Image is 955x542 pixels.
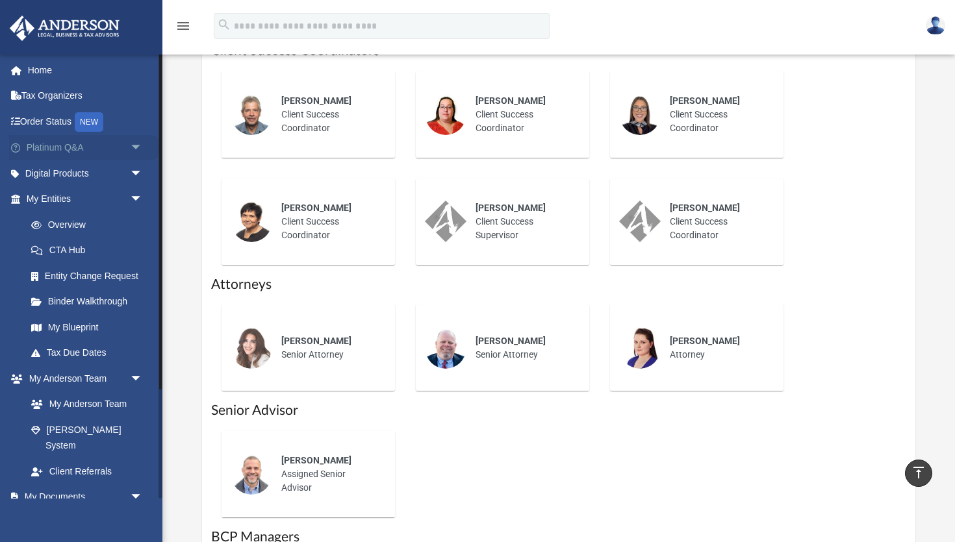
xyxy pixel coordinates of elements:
div: Client Success Coordinator [661,192,774,251]
div: Assigned Senior Advisor [272,445,386,504]
span: [PERSON_NAME] [281,203,351,213]
span: [PERSON_NAME] [476,336,546,346]
i: vertical_align_top [911,465,926,480]
img: thumbnail [231,93,272,135]
span: [PERSON_NAME] [670,203,740,213]
span: [PERSON_NAME] [476,203,546,213]
img: thumbnail [231,453,272,495]
span: [PERSON_NAME] [476,95,546,106]
img: Anderson Advisors Platinum Portal [6,16,123,41]
a: menu [175,25,191,34]
h1: Attorneys [211,275,906,294]
div: Senior Attorney [466,325,580,371]
a: Tax Due Dates [18,340,162,366]
div: Client Success Coordinator [466,85,580,144]
img: thumbnail [425,201,466,242]
div: Client Success Coordinator [272,85,386,144]
div: Attorney [661,325,774,371]
img: thumbnail [619,93,661,135]
span: [PERSON_NAME] [670,336,740,346]
span: arrow_drop_down [130,160,156,187]
img: User Pic [926,16,945,35]
h1: Senior Advisor [211,401,906,420]
span: arrow_drop_down [130,135,156,162]
a: Binder Walkthrough [18,289,162,315]
div: NEW [75,112,103,132]
a: CTA Hub [18,238,162,264]
img: thumbnail [425,327,466,369]
img: thumbnail [425,93,466,135]
span: [PERSON_NAME] [281,95,351,106]
a: My Documentsarrow_drop_down [9,484,156,510]
a: vertical_align_top [905,460,932,487]
div: Client Success Coordinator [661,85,774,144]
img: thumbnail [619,201,661,242]
i: search [217,18,231,32]
span: arrow_drop_down [130,484,156,511]
a: Home [9,57,162,83]
a: My Anderson Team [18,391,149,417]
div: Client Success Supervisor [466,192,580,251]
div: Client Success Coordinator [272,192,386,251]
i: menu [175,18,191,34]
span: arrow_drop_down [130,186,156,213]
span: [PERSON_NAME] [670,95,740,106]
a: Tax Organizers [9,83,162,109]
span: [PERSON_NAME] [281,336,351,346]
a: Order StatusNEW [9,108,162,135]
img: thumbnail [231,201,272,242]
a: Digital Productsarrow_drop_down [9,160,162,186]
span: [PERSON_NAME] [281,455,351,465]
a: My Anderson Teamarrow_drop_down [9,365,156,391]
img: thumbnail [619,327,661,369]
span: arrow_drop_down [130,365,156,392]
a: Entity Change Request [18,263,162,289]
a: My Blueprint [18,314,156,340]
a: Overview [18,212,162,238]
a: Platinum Q&Aarrow_drop_down [9,135,162,161]
img: thumbnail [231,327,272,369]
div: Senior Attorney [272,325,386,371]
a: [PERSON_NAME] System [18,417,156,458]
a: Client Referrals [18,458,156,484]
a: My Entitiesarrow_drop_down [9,186,162,212]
